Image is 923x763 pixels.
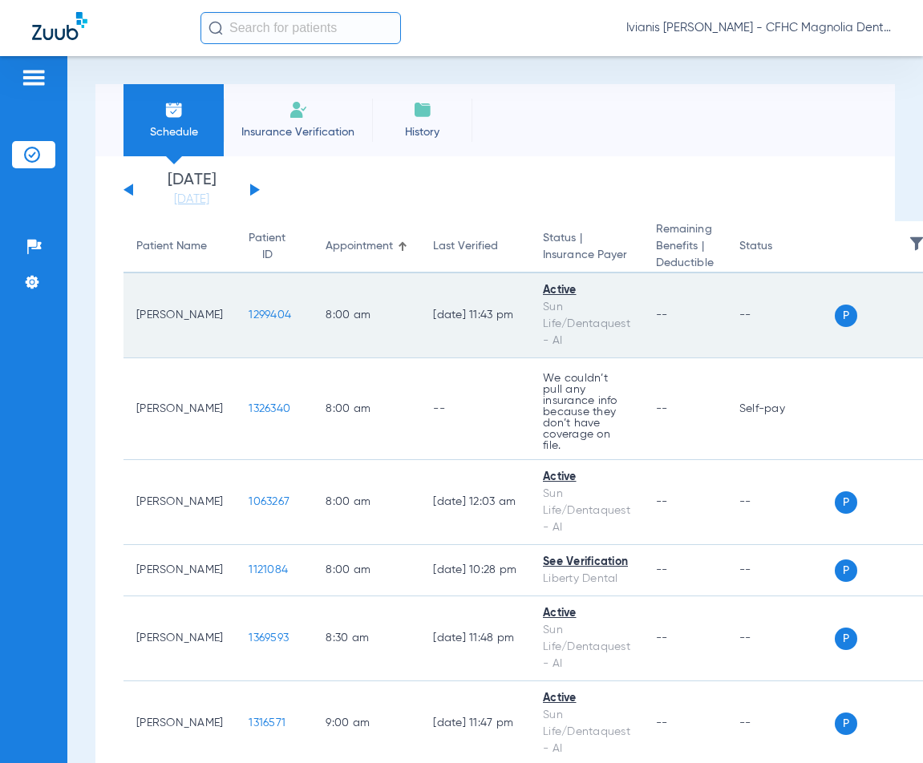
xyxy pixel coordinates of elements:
[727,358,835,460] td: Self-pay
[249,230,300,264] div: Patient ID
[543,622,630,672] div: Sun Life/Dentaquest - AI
[123,460,236,545] td: [PERSON_NAME]
[289,100,308,119] img: Manual Insurance Verification
[543,299,630,349] div: Sun Life/Dentaquest - AI
[249,403,290,414] span: 1326340
[249,496,289,507] span: 1063267
[543,554,630,571] div: See Verification
[249,309,291,321] span: 1299404
[249,564,288,575] span: 1121084
[656,403,668,414] span: --
[32,12,87,40] img: Zuub Logo
[420,545,530,596] td: [DATE] 10:28 PM
[420,273,530,358] td: [DATE] 11:43 PM
[543,469,630,486] div: Active
[420,358,530,460] td: --
[843,686,923,763] iframe: Chat Widget
[543,373,630,451] p: We couldn’t pull any insurance info because they don’t have coverage on file.
[433,238,517,255] div: Last Verified
[420,460,530,545] td: [DATE] 12:03 AM
[727,273,835,358] td: --
[208,21,223,35] img: Search Icon
[144,192,240,208] a: [DATE]
[136,124,212,140] span: Schedule
[144,172,240,208] li: [DATE]
[313,358,420,460] td: 8:00 AM
[326,238,393,255] div: Appointment
[123,545,236,596] td: [PERSON_NAME]
[136,238,223,255] div: Patient Name
[236,124,360,140] span: Insurance Verification
[643,221,727,273] th: Remaining Benefits |
[543,571,630,587] div: Liberty Dental
[543,282,630,299] div: Active
[530,221,643,273] th: Status |
[835,491,857,514] span: P
[543,707,630,757] div: Sun Life/Dentaquest - AI
[136,238,207,255] div: Patient Name
[656,717,668,729] span: --
[727,221,835,273] th: Status
[656,255,714,272] span: Deductible
[656,632,668,644] span: --
[656,309,668,321] span: --
[249,632,289,644] span: 1369593
[249,717,285,729] span: 1316571
[313,460,420,545] td: 8:00 AM
[384,124,460,140] span: History
[123,358,236,460] td: [PERSON_NAME]
[543,486,630,536] div: Sun Life/Dentaquest - AI
[249,230,285,264] div: Patient ID
[313,545,420,596] td: 8:00 AM
[835,628,857,650] span: P
[21,68,47,87] img: hamburger-icon
[313,596,420,681] td: 8:30 AM
[727,596,835,681] td: --
[200,12,401,44] input: Search for patients
[326,238,407,255] div: Appointment
[727,545,835,596] td: --
[433,238,498,255] div: Last Verified
[413,100,432,119] img: History
[727,460,835,545] td: --
[313,273,420,358] td: 8:00 AM
[123,273,236,358] td: [PERSON_NAME]
[543,247,630,264] span: Insurance Payer
[543,690,630,707] div: Active
[626,20,891,36] span: Ivianis [PERSON_NAME] - CFHC Magnolia Dental
[835,305,857,327] span: P
[835,713,857,735] span: P
[543,605,630,622] div: Active
[123,596,236,681] td: [PERSON_NAME]
[420,596,530,681] td: [DATE] 11:48 PM
[656,496,668,507] span: --
[656,564,668,575] span: --
[835,559,857,582] span: P
[164,100,184,119] img: Schedule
